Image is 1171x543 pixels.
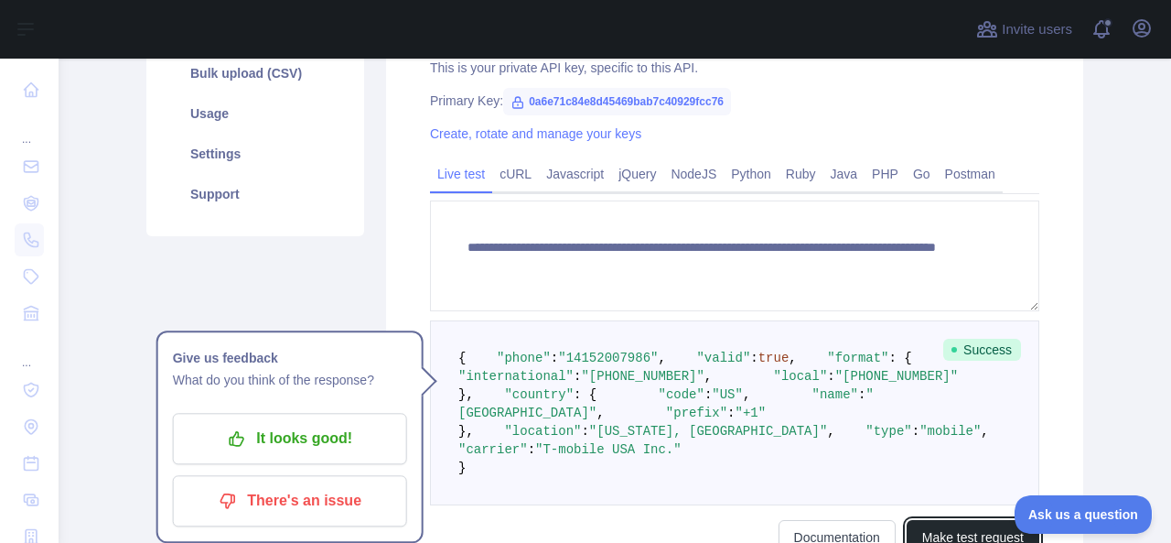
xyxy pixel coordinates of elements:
span: "code" [658,387,704,402]
p: There's an issue [187,485,393,516]
span: : [858,387,865,402]
span: : [750,351,757,365]
span: : [827,369,834,384]
a: Java [823,159,865,189]
a: Create, rotate and manage your keys [430,126,641,141]
button: Invite users [972,15,1076,44]
span: : [574,369,581,384]
a: cURL [492,159,539,189]
span: , [827,424,834,439]
a: NodeJS [663,159,724,189]
a: jQuery [611,159,663,189]
span: "mobile" [919,424,981,439]
span: "name" [812,387,858,402]
span: : { [574,387,596,402]
span: }, [458,387,474,402]
span: : [581,424,588,439]
span: { [458,351,466,365]
a: Ruby [779,159,823,189]
span: "valid" [696,351,750,365]
span: "T-mobile USA Inc." [535,442,682,457]
span: 0a6e71c84e8d45469bab7c40929fcc76 [503,88,731,115]
button: It looks good! [173,413,407,464]
a: Postman [938,159,1003,189]
span: "local" [773,369,827,384]
span: , [981,424,988,439]
span: , [658,351,665,365]
span: : [704,387,712,402]
div: This is your private API key, specific to this API. [430,59,1039,77]
iframe: Toggle Customer Support [1015,495,1153,534]
span: "US" [712,387,743,402]
a: Bulk upload (CSV) [168,53,342,93]
span: , [789,351,796,365]
span: "country" [504,387,574,402]
div: ... [15,110,44,147]
span: "international" [458,369,574,384]
span: "+1" [735,406,766,420]
a: Settings [168,134,342,174]
span: , [743,387,750,402]
span: Invite users [1002,19,1072,40]
span: , [596,406,604,420]
span: }, [458,424,474,439]
a: PHP [865,159,906,189]
span: , [704,369,712,384]
span: : [551,351,558,365]
span: Success [943,339,1021,361]
span: "type" [865,424,911,439]
p: What do you think of the response? [173,369,407,391]
span: "phone" [497,351,551,365]
span: "14152007986" [558,351,658,365]
span: "location" [504,424,581,439]
span: "[PHONE_NUMBER]" [581,369,704,384]
div: Primary Key: [430,92,1039,110]
a: Live test [430,159,492,189]
a: Go [906,159,938,189]
span: "[PHONE_NUMBER]" [835,369,958,384]
a: Javascript [539,159,611,189]
span: true [758,351,790,365]
span: "prefix" [666,406,727,420]
span: "format" [827,351,888,365]
span: } [458,461,466,475]
span: : [727,406,735,420]
span: : [912,424,919,439]
p: It looks good! [187,423,393,454]
span: "carrier" [458,442,528,457]
span: : { [889,351,912,365]
span: : [528,442,535,457]
div: ... [15,333,44,370]
a: Usage [168,93,342,134]
a: Support [168,174,342,214]
a: Python [724,159,779,189]
h1: Give us feedback [173,347,407,369]
span: "[US_STATE], [GEOGRAPHIC_DATA]" [589,424,827,439]
button: There's an issue [173,475,407,527]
